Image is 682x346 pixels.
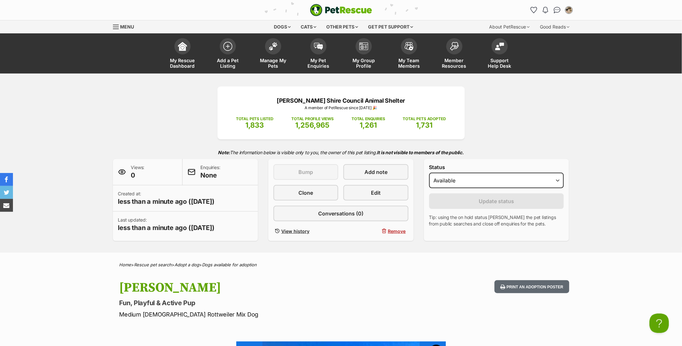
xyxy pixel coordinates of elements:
[118,190,215,206] p: Created at:
[269,42,278,51] img: manage-my-pets-icon-02211641906a0b7f246fdf0571729dbe1e7629f14944591b6c1af311fb30b64b.svg
[202,262,257,267] a: Dogs available for adoption
[205,35,251,74] a: Add a Pet Listing
[299,168,313,176] span: Bump
[119,280,393,295] h1: [PERSON_NAME]
[359,42,368,50] img: group-profile-icon-3fa3cf56718a62981997c0bc7e787c4b2cf8bcc04b72c1350f741eb67cf2f40e.svg
[343,185,408,201] a: Edit
[291,116,334,122] p: TOTAL PROFILE VIEWS
[349,58,378,69] span: My Group Profile
[201,164,220,180] p: Enquiries:
[403,116,446,122] p: TOTAL PETS ADOPTED
[432,35,477,74] a: Member Resources
[495,280,569,294] button: Print an adoption poster
[274,185,338,201] a: Clone
[246,121,264,129] span: 1,833
[119,298,393,307] p: Fun, Playful & Active Pup
[274,226,338,236] a: View history
[281,228,309,235] span: View history
[160,35,205,74] a: My Rescue Dashboard
[440,58,469,69] span: Member Resources
[552,5,563,15] a: Conversations
[479,197,514,205] span: Update status
[364,168,387,176] span: Add note
[450,42,459,51] img: member-resources-icon-8e73f808a243e03378d46382f2149f9095a855e16c252ad45f914b54edf8863c.svg
[485,58,514,69] span: Support Help Desk
[352,116,385,122] p: TOTAL ENQUIRIES
[223,42,232,51] img: add-pet-listing-icon-0afa8454b4691262ce3f59096e99ab1cd57d4a30225e0717b998d2c9b9846f56.svg
[120,24,134,29] span: Menu
[564,5,574,15] button: My account
[341,35,386,74] a: My Group Profile
[227,96,455,105] p: [PERSON_NAME] Shire Council Animal Shelter
[343,226,408,236] button: Remove
[314,43,323,50] img: pet-enquiries-icon-7e3ad2cf08bfb03b45e93fb7055b45f3efa6380592205ae92323e6603595dc1f.svg
[118,197,215,206] span: less than a minute ago ([DATE])
[541,5,551,15] button: Notifications
[131,171,145,180] span: 0
[310,4,372,16] img: logo-e224e6f780fb5917bec1dbf3a21bbac754714ae5b6737aabdf751b685950b380.svg
[388,228,406,235] span: Remove
[259,58,288,69] span: Manage My Pets
[477,35,522,74] a: Support Help Desk
[134,262,172,267] a: Rescue pet search
[168,58,197,69] span: My Rescue Dashboard
[131,164,145,180] p: Views:
[554,7,561,13] img: chat-41dd97257d64d25036548639549fe6c8038ab92f7586957e7f3b1b290dea8141.svg
[118,217,215,232] p: Last updated:
[343,164,408,180] a: Add note
[360,121,377,129] span: 1,261
[371,189,381,197] span: Edit
[429,214,564,227] p: Tip: using the on hold status [PERSON_NAME] the pet listings from public searches and close off e...
[236,116,274,122] p: TOTAL PETS LISTED
[118,223,215,232] span: less than a minute ago ([DATE])
[175,262,199,267] a: Adopt a dog
[119,310,393,319] p: Medium [DEMOGRAPHIC_DATA] Rottweiler Mix Dog
[650,314,669,333] iframe: Help Scout Beacon - Open
[416,121,433,129] span: 1,731
[227,105,455,111] p: A member of PetRescue since [DATE] 🎉
[429,193,564,209] button: Update status
[543,7,548,13] img: notifications-46538b983faf8c2785f20acdc204bb7945ddae34d4c08c2a6579f10ce5e182be.svg
[269,20,295,33] div: Dogs
[395,58,424,69] span: My Team Members
[296,121,330,129] span: 1,256,965
[363,20,418,33] div: Get pet support
[429,164,564,170] label: Status
[318,210,363,217] span: Conversations (0)
[178,42,187,51] img: dashboard-icon-eb2f2d2d3e046f16d808141f083e7271f6b2e854fb5c12c21221c1fb7104beca.svg
[113,146,569,159] p: The information below is visible only to you, the owner of this pet listing.
[377,150,464,155] strong: It is not visible to members of the public.
[103,262,579,267] div: > > >
[296,35,341,74] a: My Pet Enquiries
[566,7,572,13] img: Sutherland Shire Council Animal Shelter profile pic
[405,42,414,51] img: team-members-icon-5396bd8760b3fe7c0b43da4ab00e1e3bb1a5d9ba89233759b79545d2d3fc5d0d.svg
[386,35,432,74] a: My Team Members
[296,20,321,33] div: Cats
[113,20,139,32] a: Menu
[495,42,504,50] img: help-desk-icon-fdf02630f3aa405de69fd3d07c3f3aa587a6932b1a1747fa1d2bba05be0121f9.svg
[536,20,574,33] div: Good Reads
[310,4,372,16] a: PetRescue
[274,164,338,180] button: Bump
[201,171,220,180] span: None
[213,58,242,69] span: Add a Pet Listing
[274,206,408,221] a: Conversations (0)
[529,5,574,15] ul: Account quick links
[218,150,230,155] strong: Note:
[304,58,333,69] span: My Pet Enquiries
[485,20,534,33] div: About PetRescue
[529,5,539,15] a: Favourites
[322,20,363,33] div: Other pets
[119,262,131,267] a: Home
[251,35,296,74] a: Manage My Pets
[299,189,313,197] span: Clone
